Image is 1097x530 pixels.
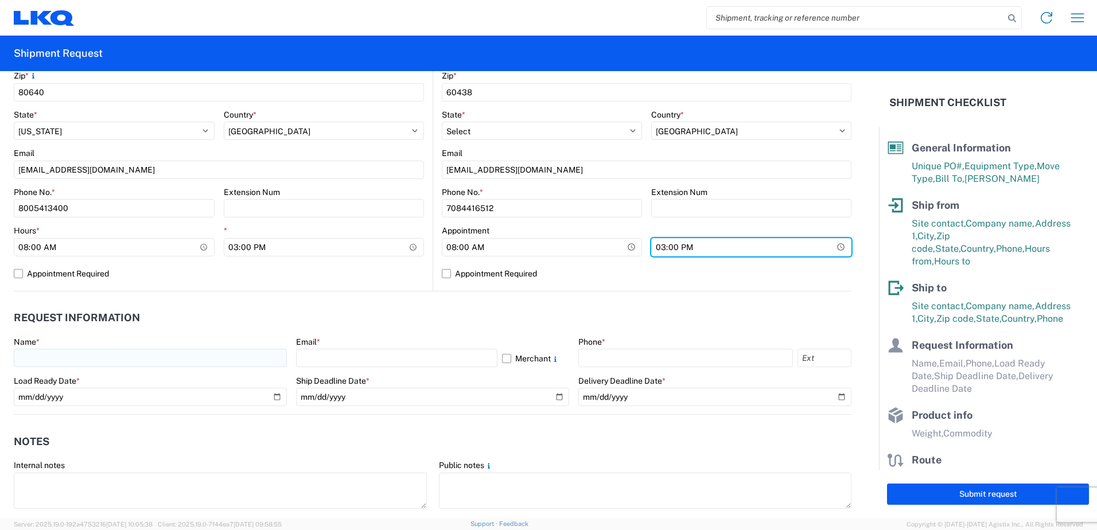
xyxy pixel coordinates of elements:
[442,187,483,197] label: Phone No.
[936,313,976,324] span: Zip code,
[14,521,153,528] span: Server: 2025.19.0-192a4753216
[964,161,1037,172] span: Equipment Type,
[912,409,972,421] span: Product info
[912,218,966,229] span: Site contact,
[106,521,153,528] span: [DATE] 10:05:38
[976,313,1001,324] span: State,
[578,376,666,386] label: Delivery Deadline Date
[439,460,493,470] label: Public notes
[234,521,282,528] span: [DATE] 09:58:55
[943,428,993,439] span: Commodity
[798,349,851,367] input: Ext
[158,521,282,528] span: Client: 2025.19.0-7f44ea7
[578,337,605,347] label: Phone
[14,110,37,120] label: State
[442,71,457,81] label: Zip
[939,358,966,369] span: Email,
[1037,313,1063,324] span: Phone
[1001,313,1037,324] span: Country,
[889,96,1006,110] h2: Shipment Checklist
[14,46,103,60] h2: Shipment Request
[912,282,947,294] span: Ship to
[907,519,1083,529] span: Copyright © [DATE]-[DATE] Agistix Inc., All Rights Reserved
[912,339,1013,351] span: Request Information
[224,187,280,197] label: Extension Num
[14,264,424,283] label: Appointment Required
[224,110,256,120] label: Country
[14,71,38,81] label: Zip
[499,520,528,527] a: Feedback
[651,187,707,197] label: Extension Num
[887,484,1089,505] button: Submit request
[442,225,489,236] label: Appointment
[14,376,80,386] label: Load Ready Date
[14,187,55,197] label: Phone No.
[935,173,964,184] span: Bill To,
[707,7,1004,29] input: Shipment, tracking or reference number
[912,142,1011,154] span: General Information
[966,218,1035,229] span: Company name,
[470,520,499,527] a: Support
[966,358,994,369] span: Phone,
[651,110,684,120] label: Country
[912,358,939,369] span: Name,
[966,301,1035,311] span: Company name,
[14,460,65,470] label: Internal notes
[996,243,1025,254] span: Phone,
[296,376,369,386] label: Ship Deadline Date
[296,337,320,347] label: Email
[917,231,936,241] span: City,
[934,371,1018,381] span: Ship Deadline Date,
[502,349,569,367] label: Merchant
[442,264,851,283] label: Appointment Required
[912,454,942,466] span: Route
[14,148,34,158] label: Email
[960,243,996,254] span: Country,
[912,301,966,311] span: Site contact,
[912,428,943,439] span: Weight,
[14,337,40,347] label: Name
[442,148,462,158] label: Email
[14,436,49,447] h2: Notes
[934,256,970,267] span: Hours to
[935,243,960,254] span: State,
[14,312,140,324] h2: Request Information
[14,225,40,236] label: Hours
[442,110,465,120] label: State
[912,199,959,211] span: Ship from
[964,173,1040,184] span: [PERSON_NAME]
[912,161,964,172] span: Unique PO#,
[917,313,936,324] span: City,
